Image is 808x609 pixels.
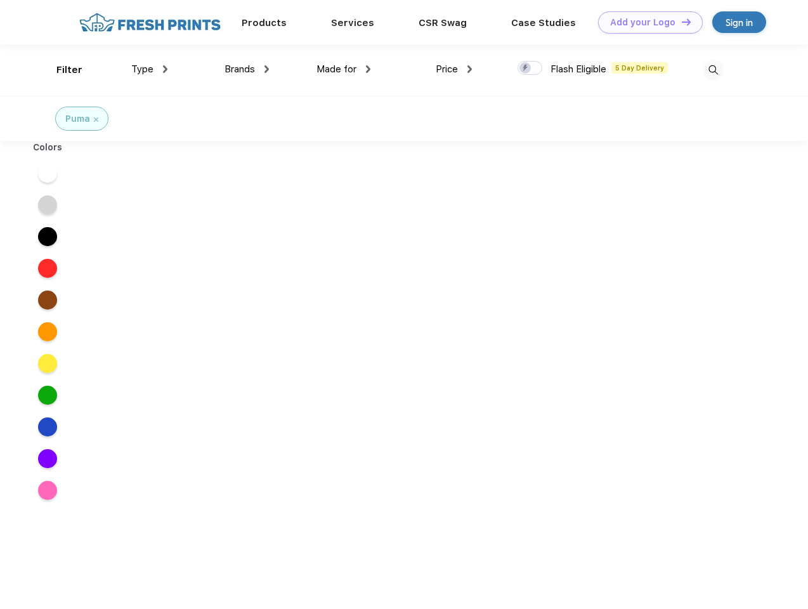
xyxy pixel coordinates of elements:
[65,112,90,126] div: Puma
[94,117,98,122] img: filter_cancel.svg
[712,11,766,33] a: Sign in
[242,17,287,29] a: Products
[316,63,356,75] span: Made for
[682,18,691,25] img: DT
[551,63,606,75] span: Flash Eligible
[467,65,472,73] img: dropdown.png
[56,63,82,77] div: Filter
[163,65,167,73] img: dropdown.png
[419,17,467,29] a: CSR Swag
[331,17,374,29] a: Services
[436,63,458,75] span: Price
[703,60,724,81] img: desktop_search.svg
[264,65,269,73] img: dropdown.png
[366,65,370,73] img: dropdown.png
[75,11,225,34] img: fo%20logo%202.webp
[225,63,255,75] span: Brands
[131,63,153,75] span: Type
[611,62,668,74] span: 5 Day Delivery
[23,141,72,154] div: Colors
[726,15,753,30] div: Sign in
[610,17,675,28] div: Add your Logo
